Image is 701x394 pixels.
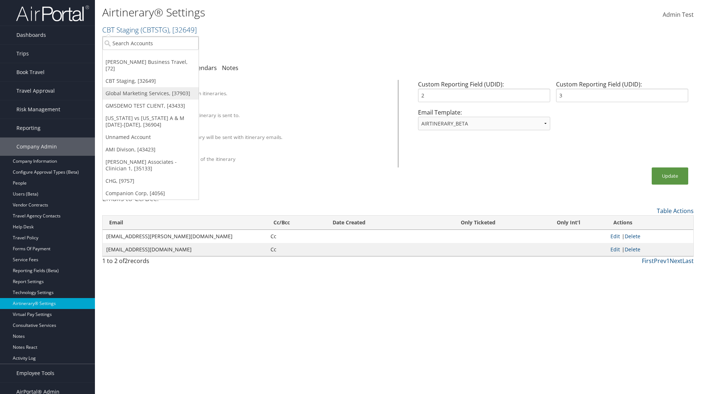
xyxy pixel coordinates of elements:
[657,207,694,215] a: Table Actions
[136,149,389,155] div: Show Survey
[16,26,46,44] span: Dashboards
[103,156,199,175] a: [PERSON_NAME] Associates - Clinician 1, [35133]
[642,257,654,265] a: First
[610,233,620,240] a: Edit
[607,230,693,243] td: |
[103,112,199,131] a: [US_STATE] vs [US_STATE] A & M [DATE]-[DATE], [36904]
[136,83,389,90] div: Client Name
[103,243,267,256] td: [EMAIL_ADDRESS][DOMAIN_NAME]
[103,187,199,200] a: Companion Corp, [4056]
[103,143,199,156] a: AMI Divison, [43423]
[16,5,89,22] img: airportal-logo.png
[415,80,553,108] div: Custom Reporting Field (UDID):
[103,87,199,100] a: Global Marketing Services, [37903]
[16,63,45,81] span: Book Travel
[103,56,199,75] a: [PERSON_NAME] Business Travel, [72]
[169,25,197,35] span: , [ 32649 ]
[103,75,199,87] a: CBT Staging, [32649]
[125,257,128,265] span: 2
[267,216,326,230] th: Cc/Bcc: activate to sort column ascending
[625,233,640,240] a: Delete
[610,246,620,253] a: Edit
[103,100,199,112] a: GMSDEMO TEST CLIENT, [43433]
[625,246,640,253] a: Delete
[682,257,694,265] a: Last
[222,64,238,72] a: Notes
[103,175,199,187] a: CHG, [9757]
[426,216,530,230] th: Only Ticketed: activate to sort column ascending
[663,11,694,19] span: Admin Test
[654,257,666,265] a: Prev
[530,216,607,230] th: Only Int'l: activate to sort column ascending
[16,45,29,63] span: Trips
[103,36,199,50] input: Search Accounts
[141,25,169,35] span: ( CBTSTG )
[670,257,682,265] a: Next
[16,119,41,137] span: Reporting
[102,256,246,269] div: 1 to 2 of records
[189,64,217,72] a: Calendars
[16,364,54,382] span: Employee Tools
[103,216,267,230] th: Email: activate to sort column ascending
[652,167,688,185] button: Update
[16,82,55,100] span: Travel Approval
[267,230,326,243] td: Cc
[136,105,389,112] div: Override Email
[415,108,553,136] div: Email Template:
[267,243,326,256] td: Cc
[607,243,693,256] td: |
[666,257,670,265] a: 1
[103,230,267,243] td: [EMAIL_ADDRESS][PERSON_NAME][DOMAIN_NAME]
[136,134,283,141] label: A PDF version of the itinerary will be sent with itinerary emails.
[16,138,57,156] span: Company Admin
[102,25,197,35] a: CBT Staging
[607,216,693,230] th: Actions
[16,100,60,119] span: Risk Management
[103,131,199,143] a: Unnamed Account
[102,5,497,20] h1: Airtinerary® Settings
[663,4,694,26] a: Admin Test
[326,216,426,230] th: Date Created: activate to sort column ascending
[136,127,389,134] div: Attach PDF
[553,80,691,108] div: Custom Reporting Field (UDID):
